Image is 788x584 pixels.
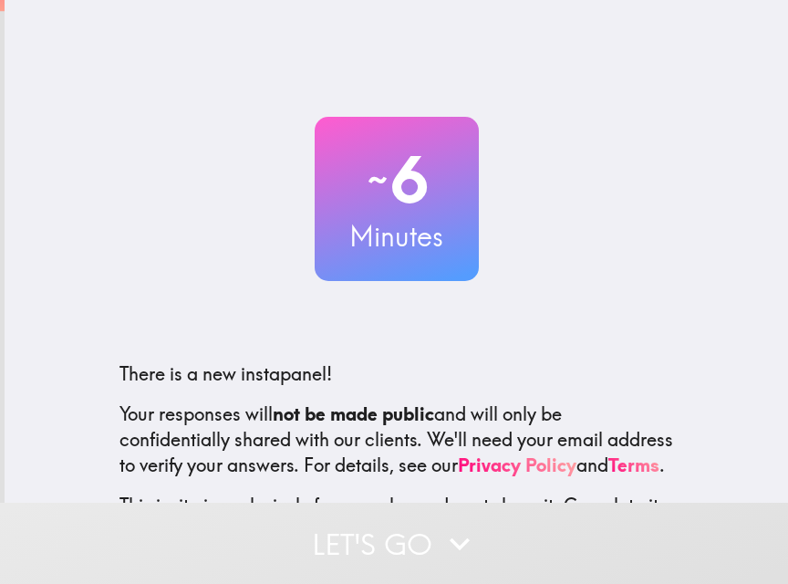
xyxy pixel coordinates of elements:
p: This invite is exclusively for you, please do not share it. Complete it soon because spots are li... [119,493,674,544]
span: ~ [365,152,390,207]
span: There is a new instapanel! [119,362,332,385]
h2: 6 [315,142,479,217]
a: Terms [608,454,659,476]
h3: Minutes [315,217,479,255]
b: not be made public [273,402,434,425]
p: Your responses will and will only be confidentially shared with our clients. We'll need your emai... [119,401,674,478]
a: Privacy Policy [458,454,576,476]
